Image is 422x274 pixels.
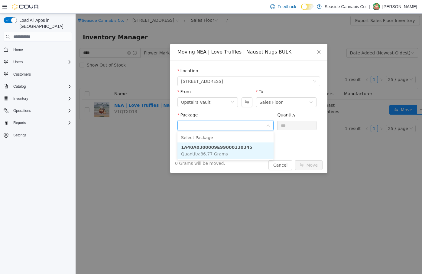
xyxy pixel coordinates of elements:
button: Settings [1,131,74,139]
button: Users [1,58,74,66]
span: Catalog [13,84,26,89]
span: Inventory [13,96,28,101]
p: [PERSON_NAME] [382,3,417,10]
button: Catalog [11,83,28,90]
span: Quantity : 86.77 Grams [105,138,152,143]
button: Users [11,58,25,66]
label: Quantity [202,99,220,104]
button: Reports [1,119,74,127]
img: Cova [12,4,39,10]
span: Operations [11,107,72,114]
button: Inventory [1,94,74,103]
button: Cancel [193,147,217,156]
a: Feedback [268,1,298,13]
a: Customers [11,71,33,78]
span: Home [13,47,23,52]
p: | [369,3,370,10]
nav: Complex example [4,43,72,155]
label: To [180,76,188,80]
span: Operations [13,108,31,113]
li: Select Package [102,119,198,129]
div: Upstairs Vault [105,84,135,93]
span: 14 Lots Hollow Road [105,63,148,72]
p: Seaside Cannabis Co. [325,3,367,10]
button: Catalog [1,82,74,91]
i: icon: down [237,66,241,70]
span: Users [13,60,23,64]
input: Quantity [202,107,241,116]
button: Swap [166,84,177,93]
button: Customers [1,70,74,79]
label: Location [102,55,123,60]
span: 0 Grams will be moved. [99,147,150,153]
a: Home [11,46,25,54]
i: icon: close [241,36,246,41]
button: Operations [11,107,34,114]
li: 1A40A0300009E99000130345 [102,129,198,145]
span: Reports [13,120,26,125]
a: Settings [11,132,29,139]
button: icon: swapMove [219,147,247,156]
label: Package [102,99,122,104]
span: Reports [11,119,72,126]
i: icon: down [234,87,237,91]
span: Customers [13,72,31,77]
div: Brandon Lopes [373,3,380,10]
label: From [102,76,115,80]
button: Home [1,45,74,54]
button: Reports [11,119,28,126]
button: Close [235,30,252,47]
button: Inventory [11,95,31,102]
div: Sales Floor [184,84,207,93]
input: Package [105,108,190,117]
span: Customers [11,70,72,78]
i: icon: down [191,110,194,114]
span: Settings [13,133,26,138]
strong: 1A40A0300009E99000130345 [105,131,177,136]
span: Home [11,46,72,53]
span: Load All Apps in [GEOGRAPHIC_DATA] [17,17,72,29]
i: icon: down [155,87,159,91]
button: Operations [1,106,74,115]
span: Feedback [278,4,296,10]
span: Settings [11,131,72,139]
input: Dark Mode [301,4,314,10]
span: Catalog [11,83,72,90]
div: Moving NEA | Love Truffles | Nauset Nugs BULK [102,35,245,42]
span: Users [11,58,72,66]
span: Inventory [11,95,72,102]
